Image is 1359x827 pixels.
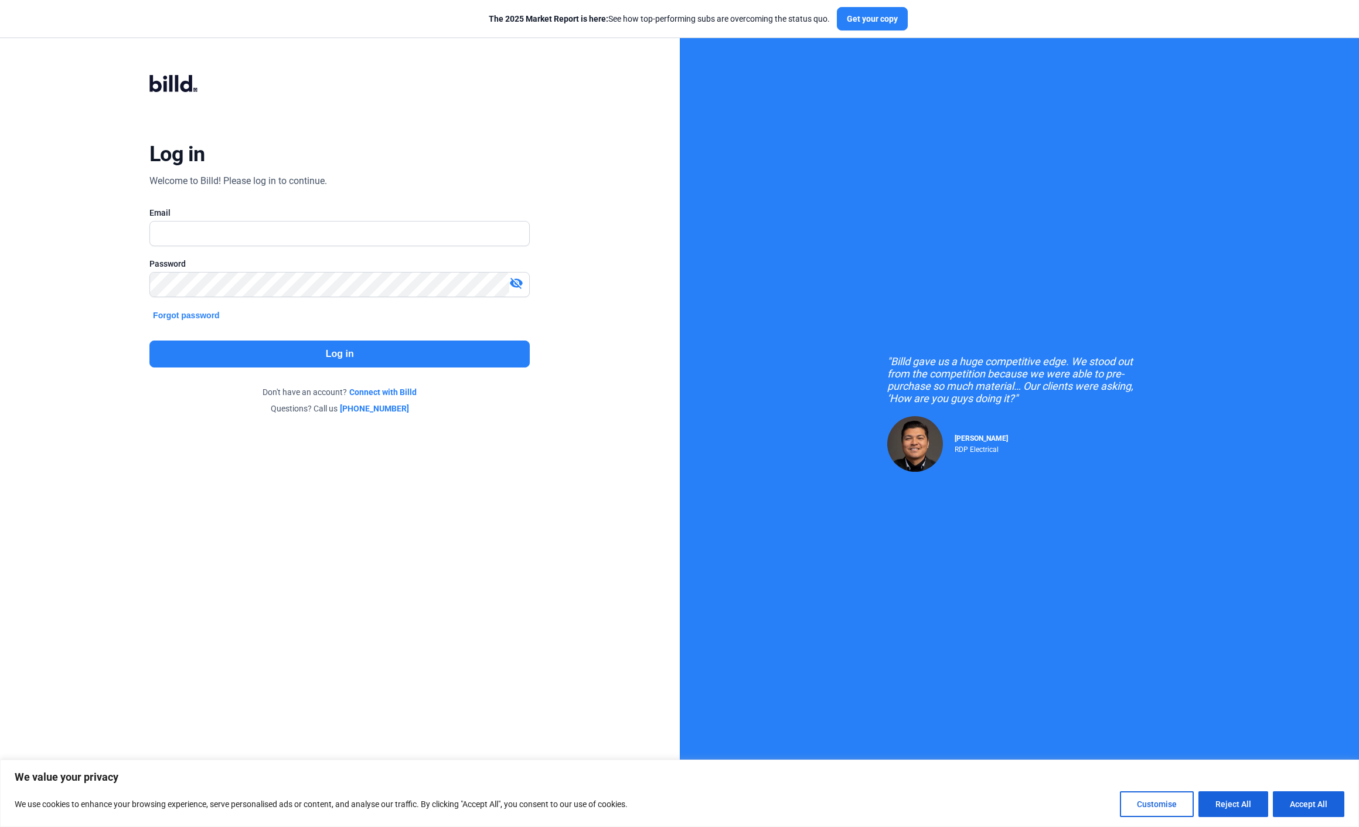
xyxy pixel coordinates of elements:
[837,7,908,30] button: Get your copy
[149,341,530,367] button: Log in
[1198,791,1268,817] button: Reject All
[489,13,830,25] div: See how top-performing subs are overcoming the status quo.
[489,14,608,23] span: The 2025 Market Report is here:
[955,434,1008,443] span: [PERSON_NAME]
[1120,791,1194,817] button: Customise
[149,207,530,219] div: Email
[15,770,1344,784] p: We value your privacy
[1273,791,1344,817] button: Accept All
[149,309,223,322] button: Forgot password
[349,386,417,398] a: Connect with Billd
[149,386,530,398] div: Don't have an account?
[15,797,628,811] p: We use cookies to enhance your browsing experience, serve personalised ads or content, and analys...
[149,174,327,188] div: Welcome to Billd! Please log in to continue.
[149,403,530,414] div: Questions? Call us
[509,276,523,290] mat-icon: visibility_off
[149,258,530,270] div: Password
[887,355,1151,404] div: "Billd gave us a huge competitive edge. We stood out from the competition because we were able to...
[340,403,409,414] a: [PHONE_NUMBER]
[887,416,943,472] img: Raul Pacheco
[149,141,205,167] div: Log in
[955,443,1008,454] div: RDP Electrical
